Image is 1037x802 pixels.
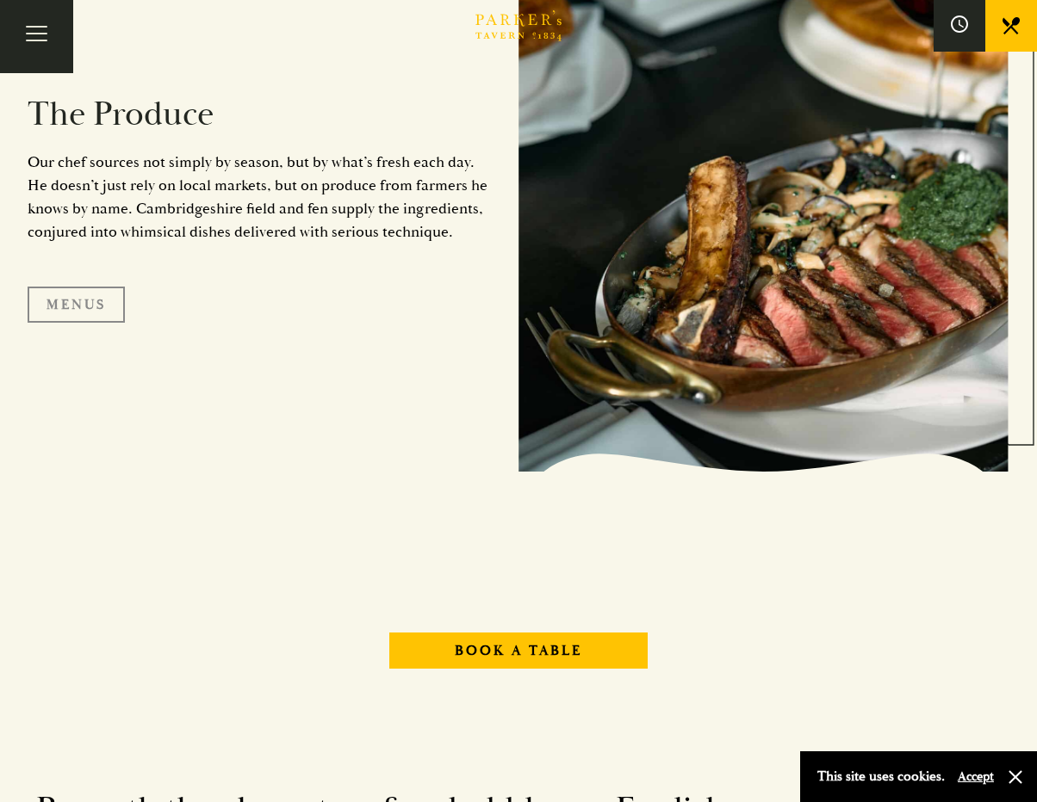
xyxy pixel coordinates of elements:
a: Menus [28,287,125,323]
p: Our chef sources not simply by season, but by what’s fresh each day. He doesn’t just rely on loca... [28,151,493,244]
p: This site uses cookies. [817,764,945,789]
button: Close and accept [1007,768,1024,786]
a: Book A Table [389,632,648,669]
h2: The Produce [28,94,493,135]
button: Accept [958,768,994,785]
